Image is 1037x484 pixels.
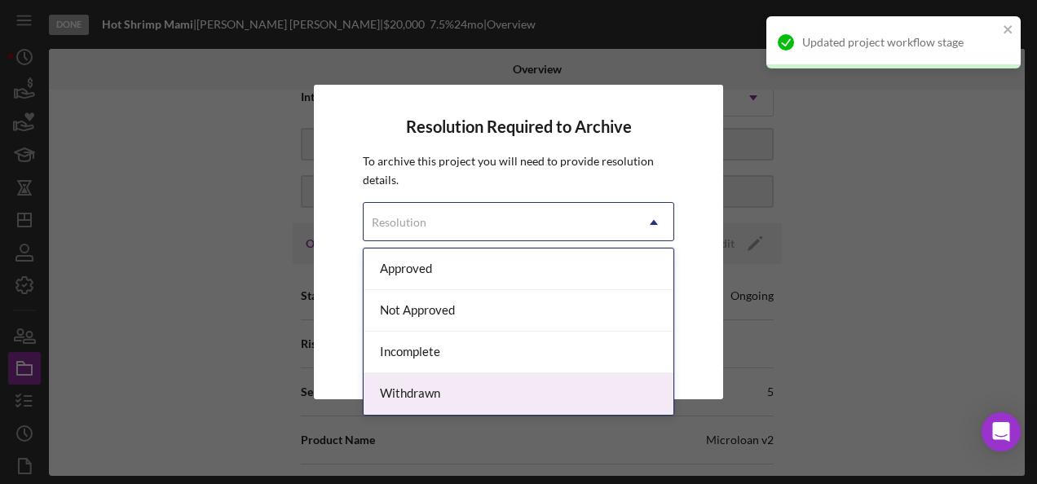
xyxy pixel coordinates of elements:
div: Incomplete [364,332,673,373]
div: Resolution [372,216,426,229]
div: Withdrawn [364,373,673,415]
div: Approved [364,249,673,290]
p: To archive this project you will need to provide resolution details. [363,152,674,189]
div: Updated project workflow stage [802,36,998,49]
button: close [1003,23,1014,38]
div: Open Intercom Messenger [982,412,1021,451]
h4: Resolution Required to Archive [363,117,674,136]
div: Not Approved [364,290,673,332]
